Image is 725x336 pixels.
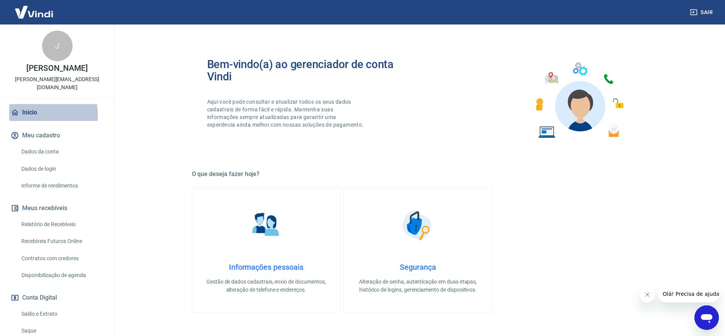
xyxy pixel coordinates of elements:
p: [PERSON_NAME][EMAIL_ADDRESS][DOMAIN_NAME] [6,75,108,91]
p: Alteração de senha, autenticação em duas etapas, histórico de logins, gerenciamento de dispositivos. [356,278,480,294]
button: Conta Digital [9,289,105,306]
button: Meus recebíveis [9,200,105,217]
a: Recebíveis Futuros Online [18,233,105,249]
p: [PERSON_NAME] [26,64,88,72]
iframe: Fechar mensagem [640,287,655,302]
a: Disponibilização de agenda [18,267,105,283]
span: Olá! Precisa de ajuda? [5,5,64,11]
img: Informações pessoais [247,206,285,244]
a: Informações pessoaisInformações pessoaisGestão de dados cadastrais, envio de documentos, alteraçã... [192,187,341,313]
iframe: Botão para abrir a janela de mensagens [694,305,719,330]
a: Dados de login [18,161,105,177]
h4: Informações pessoais [204,263,328,272]
h5: O que deseja fazer hoje? [192,170,644,178]
iframe: Mensagem da empresa [658,285,719,302]
h2: Bem-vindo(a) ao gerenciador de conta Vindi [207,58,418,83]
img: Vindi [9,0,59,24]
a: Início [9,104,105,121]
button: Sair [688,5,716,20]
img: Imagem de um avatar masculino com diversos icones exemplificando as funcionalidades do gerenciado... [529,58,629,143]
button: Meu cadastro [9,127,105,144]
h4: Segurança [356,263,480,272]
img: Segurança [399,206,437,244]
a: SegurançaSegurançaAlteração de senha, autenticação em duas etapas, histórico de logins, gerenciam... [344,187,492,313]
a: Contratos com credores [18,251,105,266]
a: Relatório de Recebíveis [18,217,105,232]
a: Saldo e Extrato [18,306,105,322]
div: J [42,31,73,61]
a: Dados da conta [18,144,105,160]
p: Gestão de dados cadastrais, envio de documentos, alteração de telefone e endereços. [204,278,328,294]
p: Aqui você pode consultar e atualizar todos os seus dados cadastrais de forma fácil e rápida. Mant... [207,98,365,129]
a: Informe de rendimentos [18,178,105,194]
